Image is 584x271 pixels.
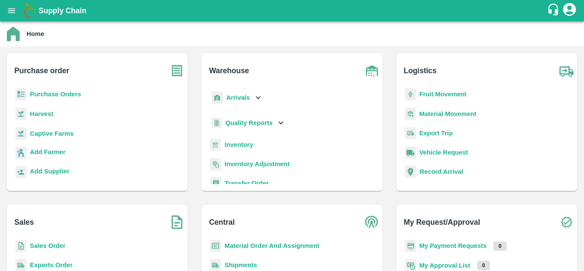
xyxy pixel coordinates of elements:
[419,149,468,156] a: Vehicle Request
[224,180,268,187] a: Transfer Order
[419,110,477,117] a: Material Movement
[562,2,577,20] div: account of current user
[15,240,27,252] img: sales
[30,168,69,175] b: Add Supplier
[212,92,223,104] img: whArrival
[419,262,470,269] a: My Approval List
[405,166,416,178] img: recordArrival
[30,110,53,117] a: Harvest
[361,211,383,233] img: central
[15,107,27,120] img: harvest
[405,107,416,120] img: material
[556,211,577,233] img: check
[212,118,222,128] img: qualityReport
[7,27,20,41] img: home
[404,216,480,228] b: My Request/Approval
[15,147,27,159] img: farmer
[15,216,34,228] b: Sales
[405,88,416,101] img: fruit
[210,114,286,132] div: Quality Reports
[166,60,188,81] img: purchase
[30,167,69,178] a: Add Supplier
[15,65,69,77] b: Purchase order
[210,139,221,151] img: whInventory
[210,177,221,190] img: whTransfer
[30,262,73,268] a: Exports Order
[30,130,74,137] a: Captive Farms
[210,88,263,107] div: Arrivals
[15,88,27,101] img: reciept
[38,5,547,17] a: Supply Chain
[15,127,27,140] img: harvest
[30,91,81,98] a: Purchase Orders
[15,166,27,179] img: supplier
[21,2,38,19] img: logo
[225,119,273,126] b: Quality Reports
[493,241,507,251] p: 0
[209,65,249,77] b: Warehouse
[361,60,383,81] img: warehouse
[30,147,65,159] a: Add Farmer
[477,261,490,270] p: 0
[210,158,221,170] img: inventory
[419,130,453,137] a: Export Trip
[404,65,437,77] b: Logistics
[556,60,577,81] img: truck
[38,6,86,15] b: Supply Chain
[420,168,463,175] a: Record Arrival
[2,1,21,21] button: open drawer
[30,149,65,155] b: Add Farmer
[210,240,221,252] img: centralMaterial
[224,141,253,148] a: Inventory
[224,242,319,249] a: Material Order And Assignment
[209,216,235,228] b: Central
[405,240,416,252] img: payment
[224,161,289,167] a: Inventory Adjustment
[226,94,250,101] b: Arrivals
[166,211,188,233] img: soSales
[419,91,467,98] a: Fruit Movement
[405,146,416,159] img: vehicle
[27,30,44,37] b: Home
[547,3,562,18] div: customer-support
[419,242,487,249] a: My Payment Requests
[224,262,257,268] a: Shipments
[405,127,416,140] img: delivery
[30,242,65,249] a: Sales Order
